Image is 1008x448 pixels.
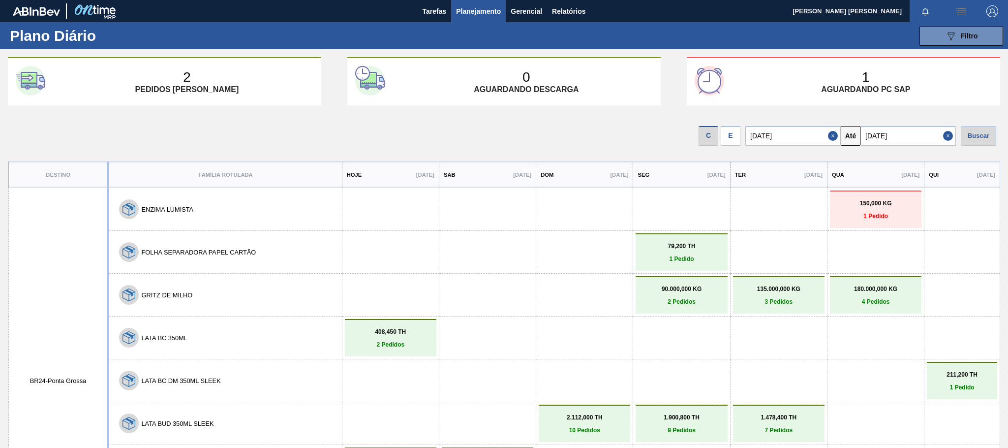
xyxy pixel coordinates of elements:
[456,5,501,17] span: Planejamento
[735,286,822,292] p: 135.000,000 KG
[638,427,725,434] p: 9 Pedidos
[828,126,841,146] button: Close
[929,172,939,178] p: Qui
[735,414,822,434] a: 1.478,400 TH7 Pedidos
[745,126,841,146] input: dd/mm/yyyy
[10,30,182,41] h1: Plano Diário
[552,5,585,17] span: Relatórios
[541,172,553,178] p: Dom
[832,200,919,220] a: 150,000 KG1 Pedido
[919,26,1003,46] button: Filtro
[355,66,385,96] img: second-card-icon
[821,85,910,94] p: Aguardando PC SAP
[638,243,725,250] p: 79,200 TH
[841,126,860,146] button: Até
[347,341,434,348] p: 2 Pedidos
[638,286,725,305] a: 90.000,000 KG2 Pedidos
[422,5,446,17] span: Tarefas
[141,334,187,342] button: LATA BC 350ML
[832,286,919,305] a: 180.000,000 KG4 Pedidos
[513,172,531,178] p: [DATE]
[638,414,725,421] p: 1.900,800 TH
[638,243,725,262] a: 79,200 TH1 Pedido
[141,249,256,256] button: FOLHA SEPARADORA PAPEL CARTÃO
[610,172,628,178] p: [DATE]
[860,126,956,146] input: dd/mm/yyyy
[735,427,822,434] p: 7 Pedidos
[8,162,108,188] th: Destino
[735,298,822,305] p: 3 Pedidos
[122,288,135,301] img: 7hKVVNeldsGH5KwE07rPnOGsQy+SHCf9ftlnweef0E1el2YcIeEt5yaNqj+jPq4oMsVpG1vCxiwYEd4SvddTlxqBvEWZPhf52...
[541,414,628,421] p: 2.112,000 TH
[901,172,919,178] p: [DATE]
[961,126,996,146] div: Buscar
[832,286,919,292] p: 180.000,000 KG
[929,384,995,391] p: 1 Pedido
[986,5,998,17] img: Logout
[699,126,718,146] div: C
[638,256,725,262] p: 1 Pedido
[122,203,135,216] img: 7hKVVNeldsGH5KwE07rPnOGsQy+SHCf9ftlnweef0E1el2YcIeEt5yaNqj+jPq4oMsVpG1vCxiwYEd4SvddTlxqBvEWZPhf52...
[638,414,725,434] a: 1.900,800 TH9 Pedidos
[832,172,844,178] p: Qua
[955,5,967,17] img: userActions
[832,200,919,207] p: 150,000 KG
[721,126,740,146] div: E
[832,298,919,305] p: 4 Pedidos
[141,291,192,299] button: GRITZ DE MILHO
[347,328,434,335] p: 408,450 TH
[511,5,542,17] span: Gerencial
[522,69,530,85] p: 0
[141,420,214,427] button: LATA BUD 350ML SLEEK
[699,124,718,146] div: Visão data de Coleta
[832,213,919,220] p: 1 Pedido
[122,331,135,344] img: 7hKVVNeldsGH5KwE07rPnOGsQy+SHCf9ftlnweef0E1el2YcIeEt5yaNqj+jPq4oMsVpG1vCxiwYEd4SvddTlxqBvEWZPhf52...
[961,32,978,40] span: Filtro
[910,4,941,18] button: Notificações
[122,246,135,258] img: 7hKVVNeldsGH5KwE07rPnOGsQy+SHCf9ftlnweef0E1el2YcIeEt5yaNqj+jPq4oMsVpG1vCxiwYEd4SvddTlxqBvEWZPhf52...
[347,328,434,348] a: 408,450 TH2 Pedidos
[416,172,434,178] p: [DATE]
[862,69,870,85] p: 1
[122,417,135,430] img: 7hKVVNeldsGH5KwE07rPnOGsQy+SHCf9ftlnweef0E1el2YcIeEt5yaNqj+jPq4oMsVpG1vCxiwYEd4SvddTlxqBvEWZPhf52...
[695,66,724,96] img: third-card-icon
[444,172,456,178] p: Sab
[638,172,649,178] p: Seg
[135,85,239,94] p: Pedidos [PERSON_NAME]
[541,414,628,434] a: 2.112,000 TH10 Pedidos
[707,172,726,178] p: [DATE]
[929,371,995,391] a: 211,200 TH1 Pedido
[721,124,740,146] div: Visão Data de Entrega
[122,374,135,387] img: 7hKVVNeldsGH5KwE07rPnOGsQy+SHCf9ftlnweef0E1el2YcIeEt5yaNqj+jPq4oMsVpG1vCxiwYEd4SvddTlxqBvEWZPhf52...
[541,427,628,434] p: 10 Pedidos
[474,85,579,94] p: Aguardando descarga
[735,414,822,421] p: 1.478,400 TH
[977,172,995,178] p: [DATE]
[183,69,191,85] p: 2
[929,371,995,378] p: 211,200 TH
[804,172,823,178] p: [DATE]
[638,286,725,292] p: 90.000,000 KG
[347,172,362,178] p: Hoje
[943,126,956,146] button: Close
[638,298,725,305] p: 2 Pedidos
[108,162,342,188] th: Família Rotulada
[141,206,193,213] button: ENZIMA LUMISTA
[16,66,45,96] img: first-card-icon
[735,286,822,305] a: 135.000,000 KG3 Pedidos
[735,172,746,178] p: Ter
[141,377,220,384] button: LATA BC DM 350ML SLEEK
[13,7,60,16] img: TNhmsLtSVTkK8tSr43FrP2fwEKptu5GPRR3wAAAABJRU5ErkJggg==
